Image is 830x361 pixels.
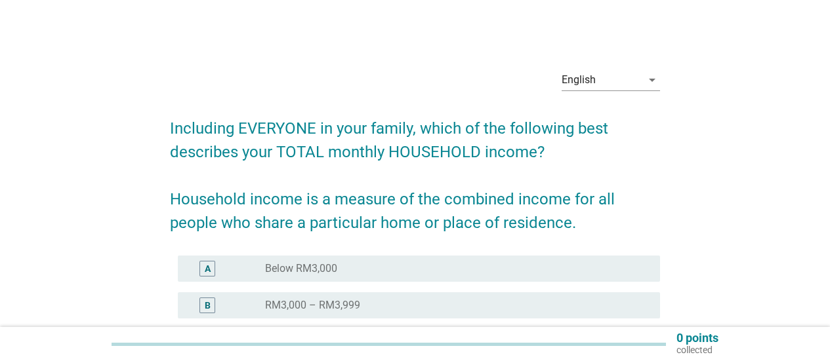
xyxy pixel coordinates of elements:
h2: Including EVERYONE in your family, which of the following best describes your TOTAL monthly HOUSE... [170,104,660,235]
label: RM3,000 – RM3,999 [265,299,360,312]
div: A [205,262,211,276]
p: 0 points [676,332,718,344]
p: collected [676,344,718,356]
i: arrow_drop_down [644,72,660,88]
div: English [562,74,596,86]
div: B [205,299,211,313]
label: Below RM3,000 [265,262,337,275]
